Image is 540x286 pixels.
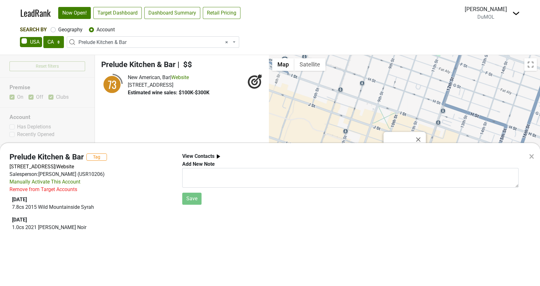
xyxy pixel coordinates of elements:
button: Save [182,193,202,205]
div: Remove from Target Accounts [9,186,77,193]
span: | [55,164,56,170]
a: Website [56,164,74,170]
div: [DATE] [12,216,170,224]
b: View Contacts [182,153,214,159]
h4: Prelude Kitchen & Bar [9,152,84,162]
a: [STREET_ADDRESS] [9,164,55,170]
p: 1.0 cs 2021 [PERSON_NAME] Noir [12,224,170,231]
div: Manually Activate This Account [9,178,80,186]
b: Add New Note [182,161,215,167]
p: 7.8 cs 2015 Wild Mountainside Syrah [12,203,170,211]
img: arrow_right.svg [214,152,222,160]
div: × [529,149,534,164]
div: Salesperson: [PERSON_NAME] (USR10206) [9,171,173,178]
div: [DATE] [12,196,170,203]
button: Tag [86,153,107,161]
